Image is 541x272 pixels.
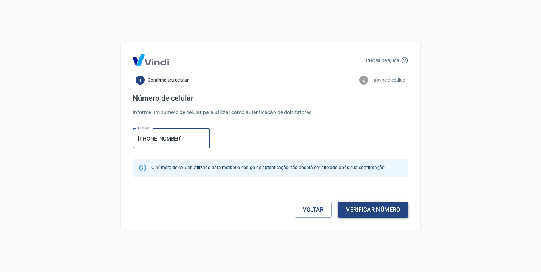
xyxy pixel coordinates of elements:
span: Informe o código [371,77,405,83]
text: 1 [139,78,141,83]
h4: Número de celular [133,94,408,103]
img: Logo Vind [133,54,169,66]
button: Verificar número [338,202,408,218]
span: Confirme seu celular [148,77,189,83]
text: 2 [363,78,365,83]
a: Voltar [295,202,332,218]
label: Celular [138,125,150,131]
p: Precisa de ajuda [366,57,399,64]
p: Informe um número de celular para utilizar como autenticação de dois fatores. [133,109,408,116]
div: O número de celular utilizado para receber o código de autenticação não poderá ser alterado após ... [151,161,385,175]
